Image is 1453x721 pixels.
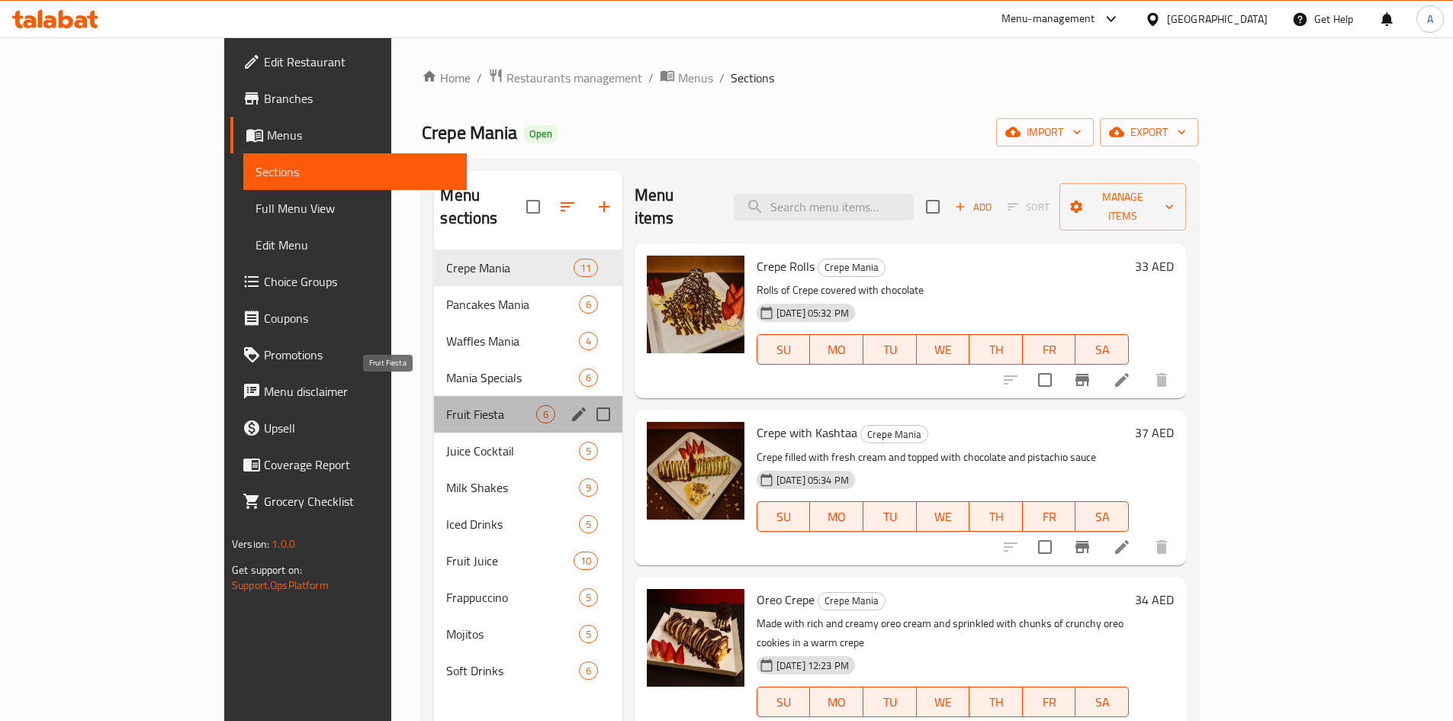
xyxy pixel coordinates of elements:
div: Fruit Juice10 [434,542,622,579]
div: items [579,661,598,680]
span: SU [763,339,805,361]
button: delete [1143,529,1180,565]
p: Crepe filled with fresh cream and topped with chocolate and pistachio sauce [757,448,1129,467]
span: Select to update [1029,531,1061,563]
div: items [579,369,598,387]
span: TH [976,691,1017,713]
span: Iced Drinks [446,515,578,533]
span: FR [1029,339,1070,361]
button: WE [917,501,970,532]
span: 6 [580,664,597,678]
span: 5 [580,627,597,642]
span: Crepe Mania [422,115,517,150]
span: Upsell [264,419,455,437]
span: Mania Specials [446,369,578,387]
div: items [579,295,598,314]
button: SA [1075,687,1129,717]
div: items [579,625,598,643]
span: Select section first [998,195,1059,219]
a: Edit Restaurant [230,43,467,80]
button: TU [863,687,917,717]
a: Branches [230,80,467,117]
span: Edit Restaurant [264,53,455,71]
button: delete [1143,362,1180,398]
span: TU [870,691,911,713]
a: Full Menu View [243,190,467,227]
div: items [579,332,598,350]
input: search [734,194,914,220]
div: items [574,259,598,277]
button: Branch-specific-item [1064,529,1101,565]
div: Mania Specials6 [434,359,622,396]
span: Select section [917,191,949,223]
button: export [1100,118,1198,146]
h2: Menu sections [440,184,526,230]
span: Coupons [264,309,455,327]
div: Juice Cocktail5 [434,433,622,469]
span: 11 [574,261,597,275]
span: TH [976,506,1017,528]
div: [GEOGRAPHIC_DATA] [1167,11,1268,27]
a: Edit menu item [1113,538,1131,556]
button: Add [949,195,998,219]
span: 1.0.0 [272,534,295,554]
span: 6 [537,407,555,422]
p: Made with rich and creamy oreo cream and sprinkled with chunks of crunchy oreo cookies in a warm ... [757,614,1129,652]
button: SA [1075,501,1129,532]
span: 5 [580,591,597,605]
button: SU [757,687,811,717]
span: Menus [678,69,713,87]
a: Sections [243,153,467,190]
span: Fruit Juice [446,552,573,570]
span: Manage items [1072,188,1174,226]
button: SU [757,501,811,532]
span: 9 [580,481,597,495]
button: Add section [586,188,622,225]
button: TH [969,334,1023,365]
span: SA [1082,506,1123,528]
a: Promotions [230,336,467,373]
span: 6 [580,371,597,385]
li: / [719,69,725,87]
div: Iced Drinks5 [434,506,622,542]
span: Grocery Checklist [264,492,455,510]
span: SA [1082,691,1123,713]
span: FR [1029,691,1070,713]
button: MO [810,687,863,717]
span: Open [523,127,558,140]
span: Choice Groups [264,272,455,291]
nav: breadcrumb [422,68,1198,88]
button: TU [863,501,917,532]
button: TH [969,687,1023,717]
div: Waffles Mania [446,332,578,350]
a: Edit Menu [243,227,467,263]
span: export [1112,123,1186,142]
span: WE [923,506,964,528]
span: TU [870,339,911,361]
span: Branches [264,89,455,108]
span: Menu disclaimer [264,382,455,401]
div: items [579,478,598,497]
button: MO [810,501,863,532]
div: Pancakes Mania6 [434,286,622,323]
div: Mojitos5 [434,616,622,652]
span: Crepe Mania [446,259,573,277]
a: Edit menu item [1113,371,1131,389]
span: 5 [580,444,597,459]
button: SA [1075,334,1129,365]
a: Menu disclaimer [230,373,467,410]
span: Frappuccino [446,588,578,607]
div: Menu-management [1001,10,1095,28]
span: SU [763,691,805,713]
span: Select to update [1029,364,1061,396]
div: Frappuccino5 [434,579,622,616]
div: Milk Shakes9 [434,469,622,506]
button: import [996,118,1094,146]
h2: Menu items [635,184,715,230]
span: Edit Menu [256,236,455,254]
img: Crepe with Kashtaa [647,422,744,520]
span: Menus [267,126,455,144]
span: Crepe Mania [818,592,885,610]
